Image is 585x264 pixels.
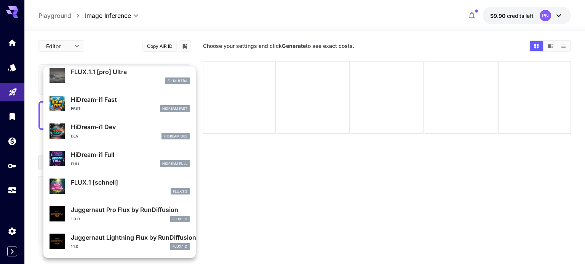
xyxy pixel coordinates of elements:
p: FLUX.1.1 [pro] Ultra [71,67,190,76]
div: Juggernaut Pro Flux by RunDiffusion1.0.0FLUX.1 D [50,202,190,225]
p: FLUX.1 [schnell] [71,178,190,187]
p: Fast [71,106,81,111]
div: HiDream-i1 DevDevHiDream Dev [50,119,190,142]
div: Juggernaut Lightning Flux by RunDiffusion1.1.0FLUX.1 D [50,230,190,253]
p: FLUX.1 D [173,244,187,249]
p: FLUX.1 S [173,189,187,194]
p: Juggernaut Lightning Flux by RunDiffusion [71,233,190,242]
p: HiDream-i1 Full [71,150,190,159]
p: 1.1.0 [71,244,78,250]
div: HiDream-i1 FullFullHiDream Full [50,147,190,170]
p: HiDream-i1 Fast [71,95,190,104]
div: FLUX.1 [schnell]FLUX.1 S [50,175,190,198]
p: Full [71,161,80,167]
p: fluxultra [168,78,187,84]
p: Juggernaut Pro Flux by RunDiffusion [71,205,190,214]
p: HiDream Fast [162,106,187,111]
p: HiDream Full [162,161,187,166]
p: 1.0.0 [71,216,80,222]
p: Dev [71,133,78,139]
p: FLUX.1 D [173,217,187,222]
p: HiDream Dev [164,134,187,139]
p: HiDream-i1 Dev [71,122,190,131]
div: FLUX.1.1 [pro] Ultrafluxultra [50,64,190,87]
div: HiDream-i1 FastFastHiDream Fast [50,92,190,115]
